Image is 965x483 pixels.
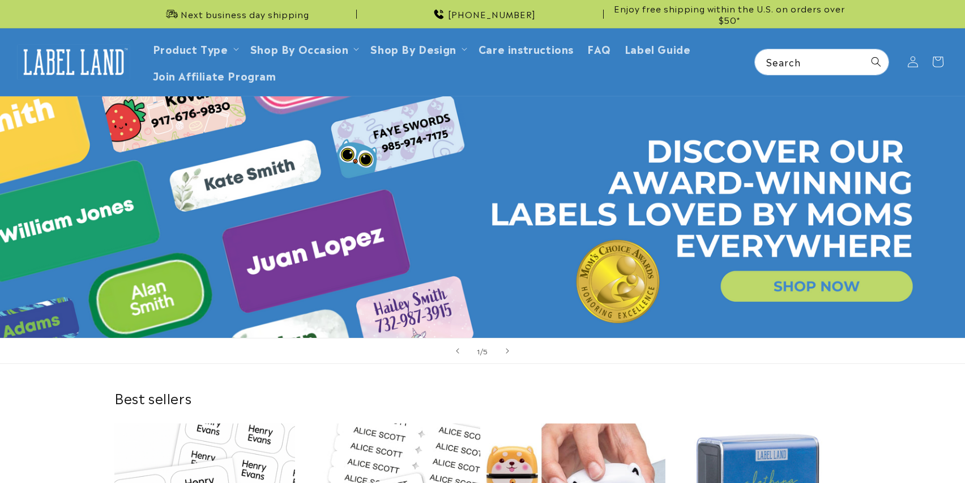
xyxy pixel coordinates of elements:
summary: Shop By Design [364,35,471,62]
span: Care instructions [479,42,574,55]
span: Enjoy free shipping within the U.S. on orders over $50* [608,3,851,25]
button: Search [864,49,889,74]
button: Previous slide [445,338,470,363]
span: 1 [477,345,480,357]
span: FAQ [587,42,611,55]
span: / [480,345,484,357]
h2: Best sellers [114,389,851,406]
summary: Shop By Occasion [244,35,364,62]
span: Next business day shipping [181,9,309,20]
span: Label Guide [625,42,691,55]
a: Product Type [153,41,228,56]
a: Care instructions [472,35,580,62]
a: FAQ [580,35,618,62]
a: Shop By Design [370,41,456,56]
iframe: Gorgias Floating Chat [727,430,954,472]
summary: Product Type [146,35,244,62]
span: Join Affiliate Program [153,69,276,82]
span: [PHONE_NUMBER] [448,9,536,20]
a: Label Land [13,40,135,84]
a: Label Guide [618,35,698,62]
a: Join Affiliate Program [146,62,283,88]
span: 5 [483,345,488,357]
img: Label Land [17,44,130,79]
span: Shop By Occasion [250,42,349,55]
button: Next slide [495,338,520,363]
